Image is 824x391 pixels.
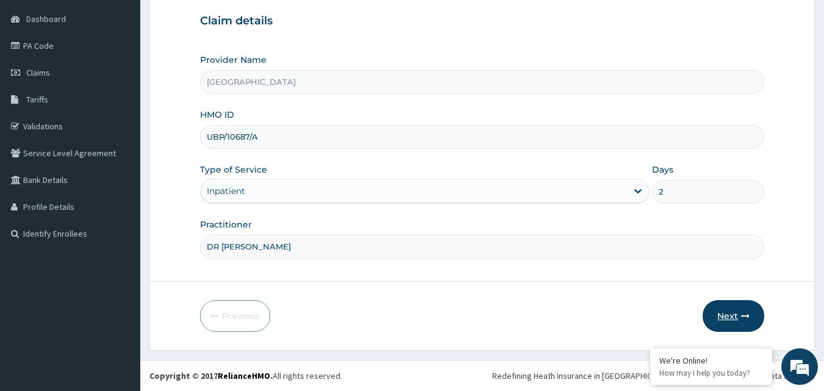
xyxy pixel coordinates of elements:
[200,300,270,332] button: Previous
[200,218,252,231] label: Practitioner
[652,163,673,176] label: Days
[200,15,765,28] h3: Claim details
[23,61,49,91] img: d_794563401_company_1708531726252_794563401
[149,370,273,381] strong: Copyright © 2017 .
[218,370,270,381] a: RelianceHMO
[26,13,66,24] span: Dashboard
[200,54,267,66] label: Provider Name
[71,118,168,241] span: We're online!
[659,355,763,366] div: We're Online!
[492,370,815,382] div: Redefining Heath Insurance in [GEOGRAPHIC_DATA] using Telemedicine and Data Science!
[200,235,765,259] input: Enter Name
[140,360,824,391] footer: All rights reserved.
[200,109,234,121] label: HMO ID
[63,68,205,84] div: Chat with us now
[207,185,245,197] div: Inpatient
[200,125,765,149] input: Enter HMO ID
[703,300,764,332] button: Next
[659,368,763,378] p: How may I help you today?
[200,163,267,176] label: Type of Service
[26,94,48,105] span: Tariffs
[26,67,50,78] span: Claims
[6,261,232,304] textarea: Type your message and hit 'Enter'
[200,6,229,35] div: Minimize live chat window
